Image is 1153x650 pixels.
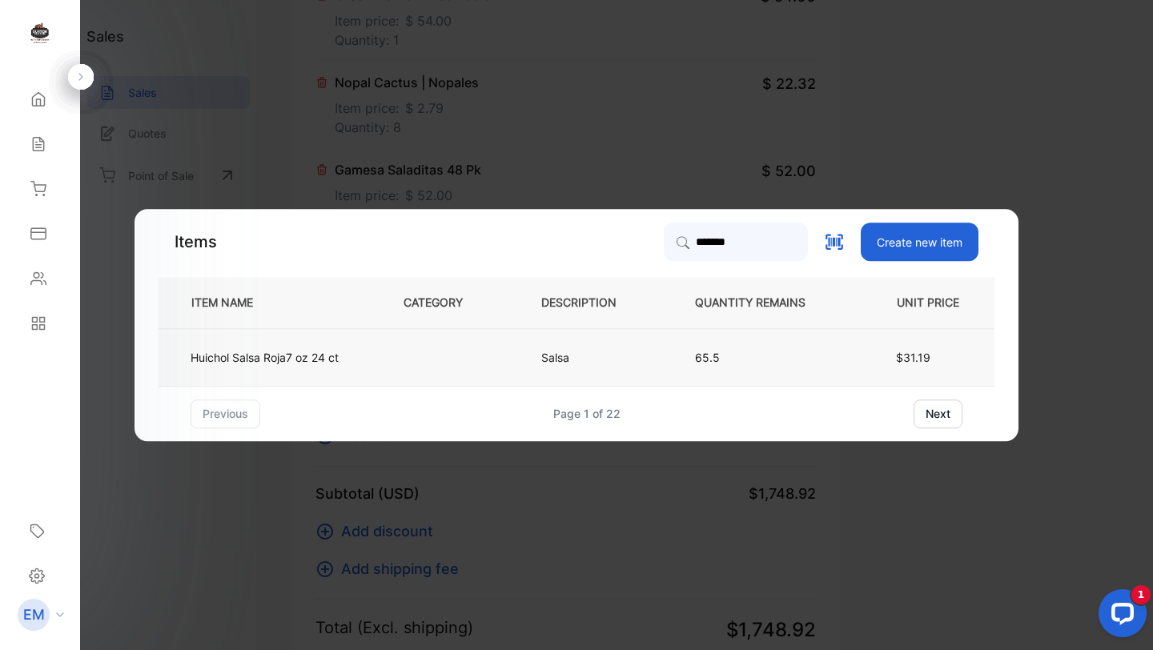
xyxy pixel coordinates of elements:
p: Items [175,230,217,254]
p: DESCRIPTION [541,295,642,311]
p: QUANTITY REMAINS [695,295,831,311]
p: Huichol Salsa Roja7 oz 24 ct [191,349,339,366]
div: Page 1 of 22 [553,405,621,422]
iframe: LiveChat chat widget [1086,583,1153,650]
img: logo [28,21,52,45]
p: UNIT PRICE [884,295,968,311]
p: EM [23,604,45,625]
button: Create new item [861,223,978,261]
p: Salsa [541,349,584,366]
p: 65.5 [695,349,831,366]
button: previous [191,399,260,428]
button: next [914,399,962,428]
span: $31.19 [896,351,930,364]
p: CATEGORY [404,295,488,311]
p: ITEM NAME [185,295,279,311]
